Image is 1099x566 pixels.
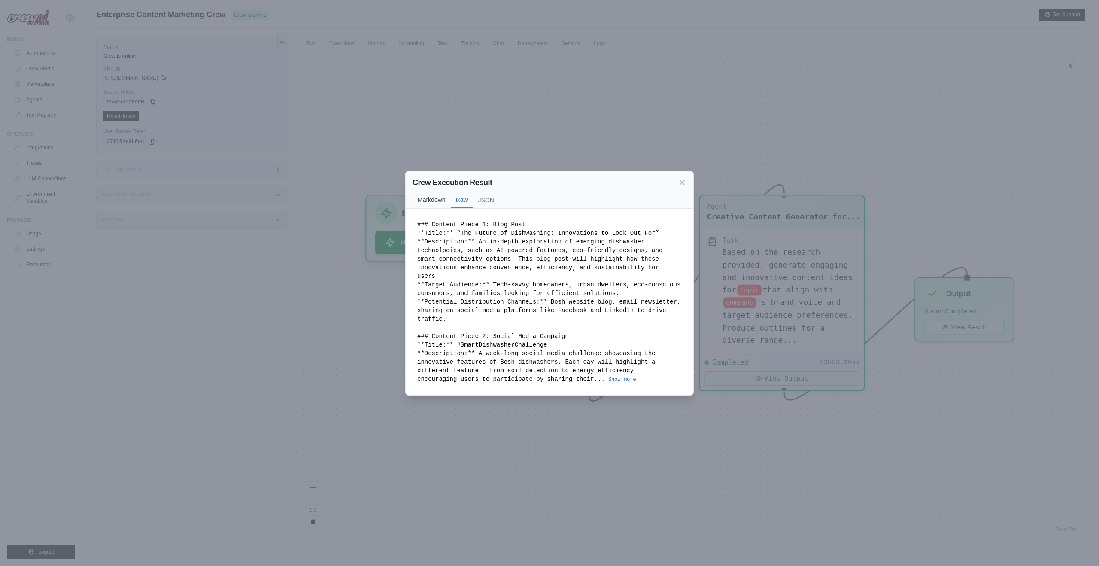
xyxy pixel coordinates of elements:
[451,192,473,208] button: Raw
[417,220,682,383] div: ### Content Piece 1: Blog Post **Title:** “The Future of Dishwashing: Innovations to Look Out For...
[473,192,499,208] button: JSON
[413,176,492,189] h2: Crew Execution Result
[608,376,636,383] button: Show more
[413,192,451,208] button: Markdown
